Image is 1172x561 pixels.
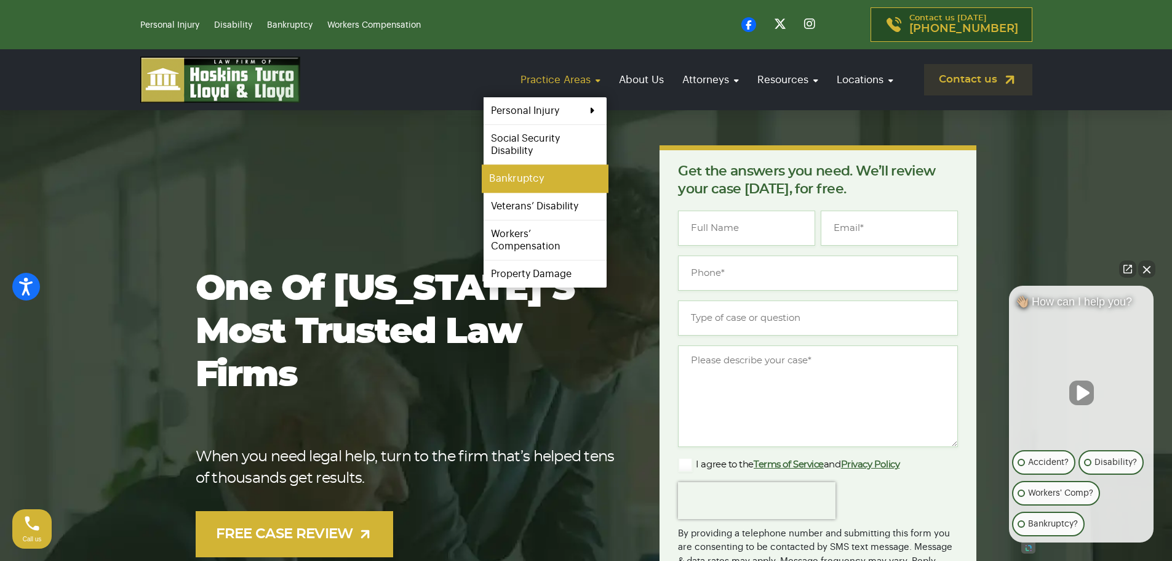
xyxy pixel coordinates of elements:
[678,163,958,198] p: Get the answers you need. We’ll review your case [DATE], for free.
[1028,517,1078,531] p: Bankruptcy?
[871,7,1032,42] a: Contact us [DATE][PHONE_NUMBER]
[196,268,621,397] h1: One of [US_STATE]’s most trusted law firms
[909,23,1018,35] span: [PHONE_NUMBER]
[751,62,824,97] a: Resources
[484,125,607,164] a: Social Security Disability
[1021,543,1035,554] a: Open intaker chat
[1028,455,1069,470] p: Accident?
[924,64,1032,95] a: Contact us
[327,21,421,30] a: Workers Compensation
[482,165,608,193] a: Bankruptcy
[1028,486,1093,501] p: Workers' Comp?
[1138,260,1155,278] button: Close Intaker Chat Widget
[1119,260,1136,278] a: Open direct chat
[754,460,824,469] a: Terms of Service
[831,62,899,97] a: Locations
[1069,381,1094,405] button: Unmute video
[909,14,1018,35] p: Contact us [DATE]
[484,260,607,288] a: Property Damage
[484,193,607,220] a: Veterans’ Disability
[678,482,835,519] iframe: reCAPTCHA
[678,211,815,246] input: Full Name
[23,536,42,543] span: Call us
[676,62,745,97] a: Attorneys
[678,301,958,336] input: Type of case or question
[678,458,899,472] label: I agree to the and
[140,21,199,30] a: Personal Injury
[484,220,607,260] a: Workers’ Compensation
[613,62,670,97] a: About Us
[357,527,373,542] img: arrow-up-right-light.svg
[196,511,394,557] a: FREE CASE REVIEW
[1094,455,1137,470] p: Disability?
[1009,295,1154,315] div: 👋🏼 How can I help you?
[841,460,900,469] a: Privacy Policy
[678,256,958,291] input: Phone*
[140,57,300,103] img: logo
[484,97,607,124] a: Personal Injury
[514,62,607,97] a: Practice Areas
[196,446,621,490] p: When you need legal help, turn to the firm that’s helped tens of thousands get results.
[821,211,958,246] input: Email*
[214,21,252,30] a: Disability
[267,21,313,30] a: Bankruptcy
